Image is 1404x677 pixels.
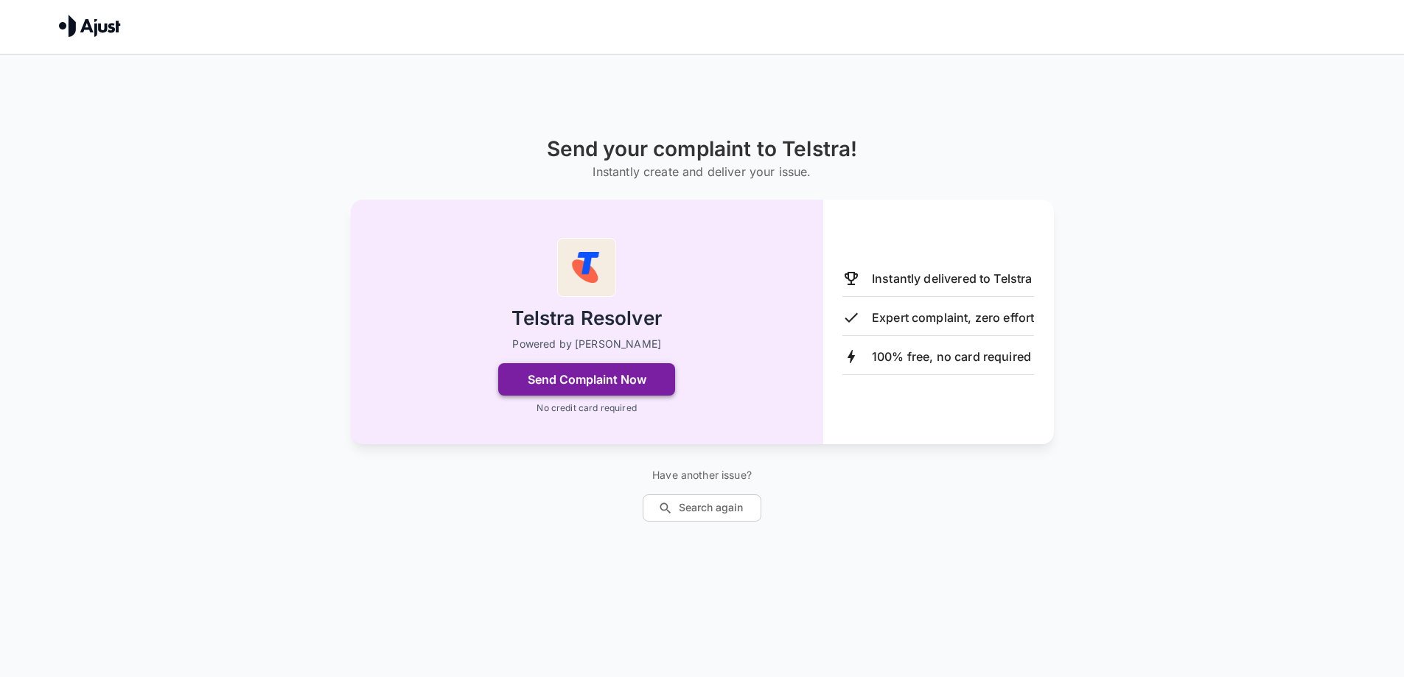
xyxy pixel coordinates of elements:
[537,401,636,415] p: No credit card required
[643,494,761,522] button: Search again
[872,270,1033,287] p: Instantly delivered to Telstra
[547,161,858,182] h6: Instantly create and deliver your issue.
[872,309,1034,326] p: Expert complaint, zero effort
[557,238,616,297] img: Telstra
[512,337,661,351] p: Powered by [PERSON_NAME]
[511,306,661,332] h2: Telstra Resolver
[498,363,675,396] button: Send Complaint Now
[547,137,858,161] h1: Send your complaint to Telstra!
[59,15,121,37] img: Ajust
[872,348,1031,365] p: 100% free, no card required
[643,468,761,483] p: Have another issue?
